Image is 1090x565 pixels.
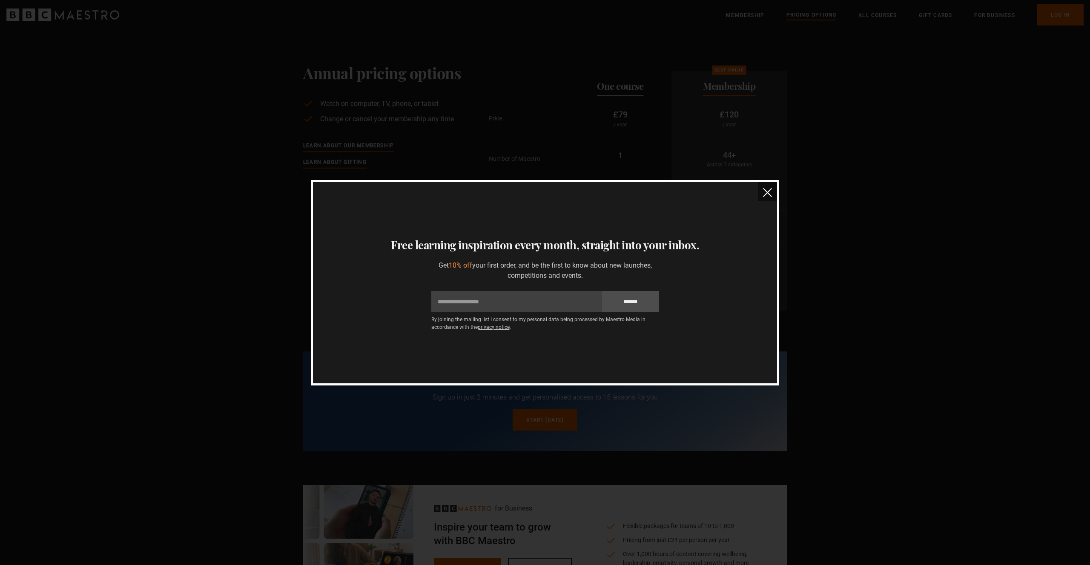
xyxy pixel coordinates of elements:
p: Get your first order, and be the first to know about new launches, competitions and events. [431,260,659,281]
span: 10% off [449,261,472,269]
button: close [758,182,777,201]
p: By joining the mailing list I consent to my personal data being processed by Maestro Media in acc... [431,316,659,331]
a: privacy notice [478,324,510,330]
h3: Free learning inspiration every month, straight into your inbox. [323,237,767,254]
